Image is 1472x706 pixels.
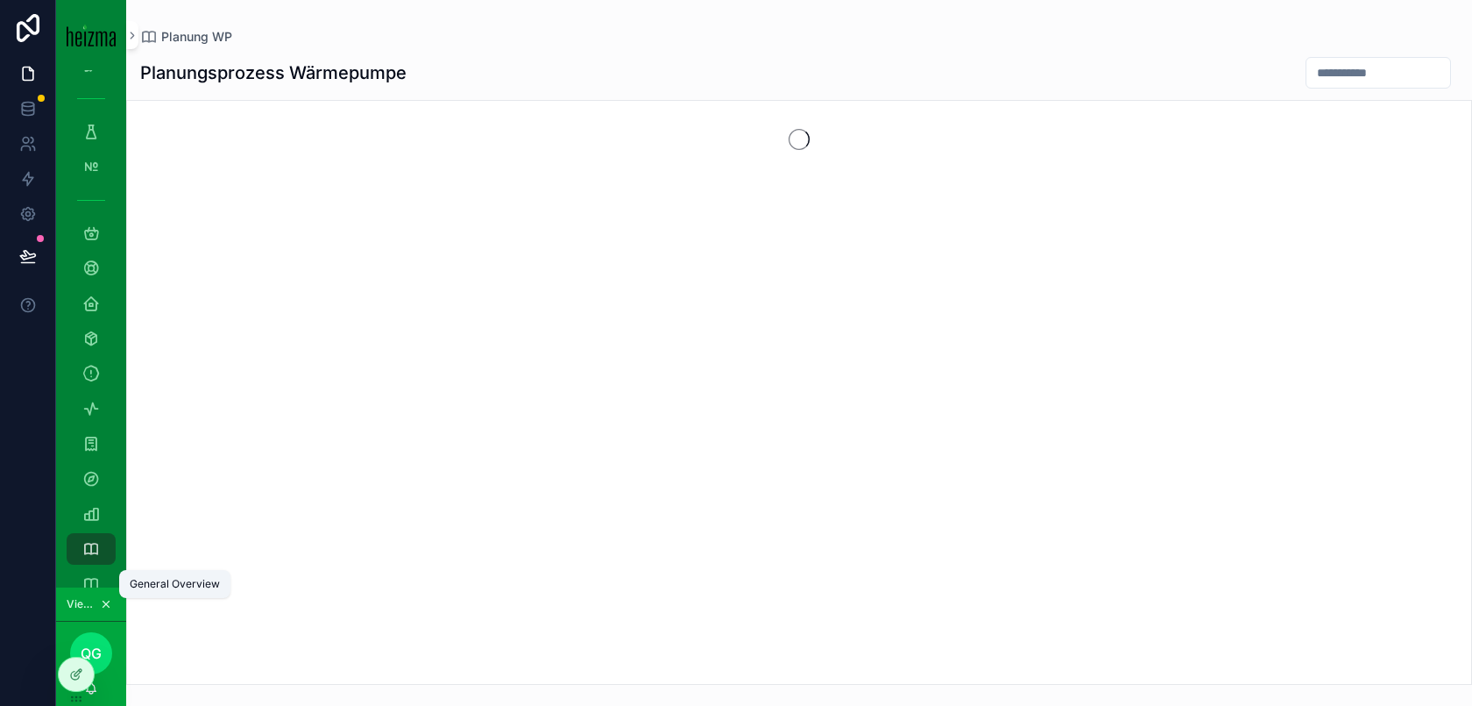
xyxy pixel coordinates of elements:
[67,24,116,46] img: App logo
[81,643,102,664] span: QG
[140,28,232,46] a: Planung WP
[67,597,96,611] span: Viewing as Qlirim
[140,61,407,85] h1: Planungsprozess Wärmepumpe
[161,28,232,46] span: Planung WP
[130,577,220,591] div: General Overview
[56,70,126,588] div: scrollable content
